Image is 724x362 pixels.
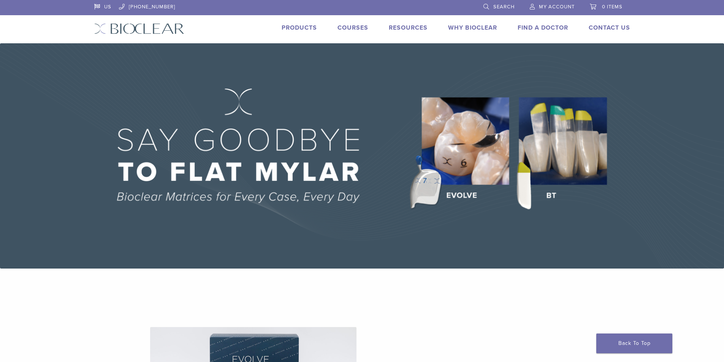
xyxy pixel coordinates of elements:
[94,23,184,34] img: Bioclear
[493,4,515,10] span: Search
[602,4,623,10] span: 0 items
[389,24,428,32] a: Resources
[282,24,317,32] a: Products
[518,24,568,32] a: Find A Doctor
[539,4,575,10] span: My Account
[337,24,368,32] a: Courses
[596,334,672,353] a: Back To Top
[448,24,497,32] a: Why Bioclear
[589,24,630,32] a: Contact Us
